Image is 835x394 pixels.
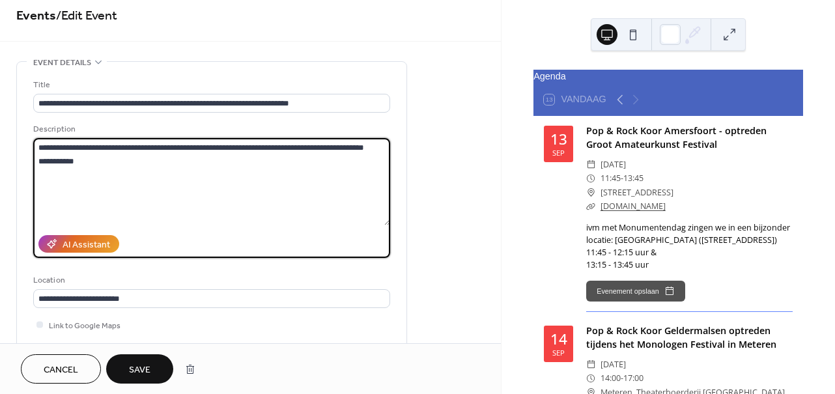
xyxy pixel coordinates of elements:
[621,371,623,385] span: -
[552,149,565,156] div: sep
[601,201,666,212] a: [DOMAIN_NAME]
[106,354,173,384] button: Save
[586,358,595,371] div: ​
[38,235,119,253] button: AI Assistant
[550,132,567,147] div: 13
[44,363,78,377] span: Cancel
[63,238,110,252] div: AI Assistant
[601,186,673,199] span: [STREET_ADDRESS]
[16,3,56,29] a: Events
[552,349,565,356] div: sep
[586,199,595,213] div: ​
[533,70,803,84] div: Agenda
[33,78,388,92] div: Title
[601,371,621,385] span: 14:00
[586,186,595,199] div: ​
[586,222,793,272] div: ivm met Monumentendag zingen we in een bijzonder locatie: [GEOGRAPHIC_DATA] ([STREET_ADDRESS]) 11...
[33,274,388,287] div: Location
[586,281,685,302] button: Evenement opslaan
[56,3,117,29] span: / Edit Event
[601,171,621,185] span: 11:45
[586,171,595,185] div: ​
[586,158,595,171] div: ​
[129,363,150,377] span: Save
[586,324,793,352] div: Pop & Rock Koor Geldermalsen optreden tijdens het Monologen Festival in Meteren
[49,319,120,333] span: Link to Google Maps
[33,122,388,136] div: Description
[623,171,644,185] span: 13:45
[601,358,626,371] span: [DATE]
[586,124,767,151] a: Pop & Rock Koor Amersfoort - optreden Groot Amateurkunst Festival
[621,171,623,185] span: -
[33,56,91,70] span: Event details
[586,371,595,385] div: ​
[623,371,644,385] span: 17:00
[601,158,626,171] span: [DATE]
[550,332,567,347] div: 14
[21,354,101,384] button: Cancel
